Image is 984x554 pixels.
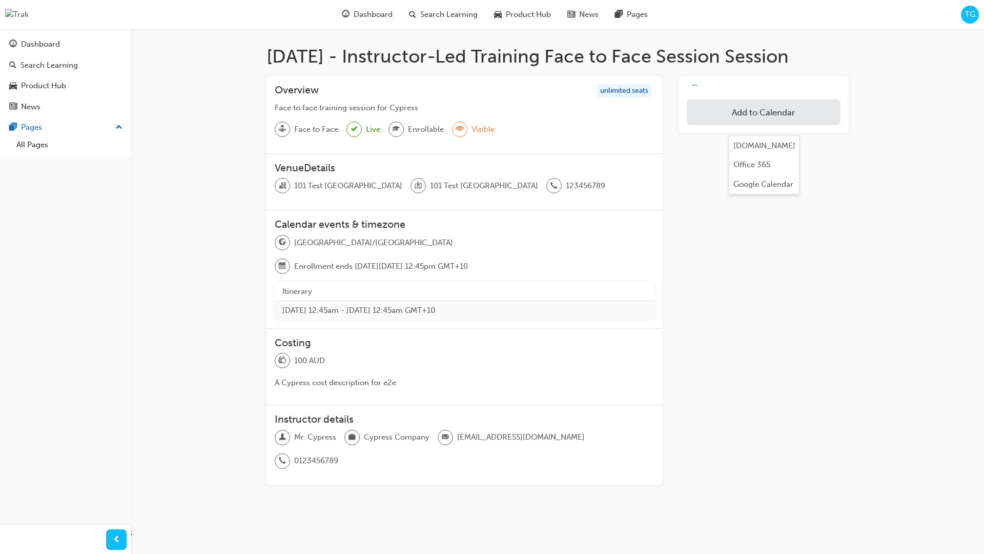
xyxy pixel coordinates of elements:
[729,174,799,194] button: Google Calendar
[279,354,286,367] span: money-icon
[430,180,538,192] span: 101 Test [GEOGRAPHIC_DATA]
[364,431,429,443] span: Cypress Company
[279,123,286,136] span: sessionType_FACE_TO_FACE-icon
[961,6,979,24] button: TG
[334,4,401,25] a: guage-iconDashboard
[4,118,127,137] button: Pages
[687,100,840,125] button: Add to Calendar
[275,219,654,230] h3: Calendar events & timezone
[279,454,286,468] span: phone-icon
[597,84,652,98] div: unlimited seats
[351,123,357,136] span: tick-icon
[294,124,338,135] span: Face to Face
[294,180,402,192] span: 101 Test [GEOGRAPHIC_DATA]
[9,103,17,112] span: news-icon
[494,8,502,21] span: car-icon
[4,97,127,116] a: News
[275,103,418,112] span: Face to face training session for Cypress
[342,8,350,21] span: guage-icon
[471,124,495,135] span: Visible
[559,4,607,25] a: news-iconNews
[354,9,393,21] span: Dashboard
[401,4,486,25] a: search-iconSearch Learning
[5,9,29,21] img: Trak
[550,180,558,193] span: phone-icon
[294,455,338,467] span: 0123456789
[294,237,453,249] span: [GEOGRAPHIC_DATA]/[GEOGRAPHIC_DATA]
[275,413,654,425] h3: Instructor details
[4,33,127,118] button: DashboardSearch LearningProduct HubNews
[348,431,356,444] span: briefcase-icon
[279,180,286,193] span: organisation-icon
[729,136,799,155] button: [DOMAIN_NAME]
[457,431,585,443] span: [EMAIL_ADDRESS][DOMAIN_NAME]
[567,8,575,21] span: news-icon
[615,8,623,21] span: pages-icon
[294,261,468,272] span: Enrollment ends [DATE][DATE] 12:45pm GMT+10
[21,38,60,50] div: Dashboard
[294,431,336,443] span: Mr. Cypress
[579,9,599,21] span: News
[965,9,975,21] span: TG
[4,76,127,95] a: Product Hub
[275,282,654,301] th: Itinerary
[9,61,16,70] span: search-icon
[566,180,605,192] span: 123456789
[607,4,656,25] a: pages-iconPages
[627,9,648,21] span: Pages
[415,180,422,193] span: location-icon
[275,378,396,387] span: A Cypress cost description for e2e
[113,533,120,546] span: prev-icon
[4,56,127,75] a: Search Learning
[442,431,449,444] span: email-icon
[12,137,127,153] a: All Pages
[275,301,654,320] td: [DATE] 12:45am - [DATE] 12:45am GMT+10
[4,35,127,54] a: Dashboard
[20,60,78,71] div: Search Learning
[9,123,17,132] span: pages-icon
[456,123,463,136] span: eye-icon
[420,9,478,21] span: Search Learning
[733,140,795,152] div: [DOMAIN_NAME]
[9,40,17,49] span: guage-icon
[275,337,654,349] h3: Costing
[366,124,380,135] span: Live
[733,179,793,190] div: Google Calendar
[729,155,799,175] button: Office 365
[21,122,42,133] div: Pages
[115,121,122,134] span: up-icon
[275,84,319,98] h3: Overview
[9,82,17,91] span: car-icon
[266,45,849,68] h1: [DATE] - Instructor-Led Training Face to Face Session Session
[409,8,416,21] span: search-icon
[294,355,325,367] span: 100 AUD
[275,162,654,174] h3: VenueDetails
[393,123,400,136] span: graduationCap-icon
[21,80,66,92] div: Product Hub
[486,4,559,25] a: car-iconProduct Hub
[733,159,770,171] div: Office 365
[279,260,286,273] span: calendar-icon
[279,431,286,444] span: man-icon
[506,9,551,21] span: Product Hub
[279,236,286,249] span: globe-icon
[21,101,40,113] div: News
[408,124,444,135] span: Enrollable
